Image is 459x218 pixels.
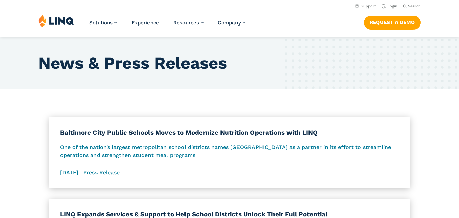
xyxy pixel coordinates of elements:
h3: Baltimore City Public Schools Moves to Modernize Nutrition Operations with LINQ [60,128,399,137]
a: Request a Demo [364,16,421,29]
p: One of the nation’s largest metropolitan school districts names [GEOGRAPHIC_DATA] as a partner in... [60,143,399,160]
span: Search [408,4,421,9]
button: Open Search Bar [403,4,421,9]
a: Baltimore City Public Schools Moves to Modernize Nutrition Operations with LINQOne of the nation’... [49,117,410,188]
a: Resources [173,20,204,26]
nav: Primary Navigation [89,14,245,37]
a: Login [382,4,398,9]
span: Company [218,20,241,26]
span: [DATE] | Press Release [60,128,399,177]
nav: Button Navigation [364,14,421,29]
a: Company [218,20,245,26]
img: LINQ | K‑12 Software [38,14,74,27]
span: Solutions [89,20,113,26]
h1: News & Press Releases [38,54,421,73]
span: Resources [173,20,199,26]
a: Solutions [89,20,117,26]
a: Support [355,4,376,9]
a: Experience [131,20,159,26]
